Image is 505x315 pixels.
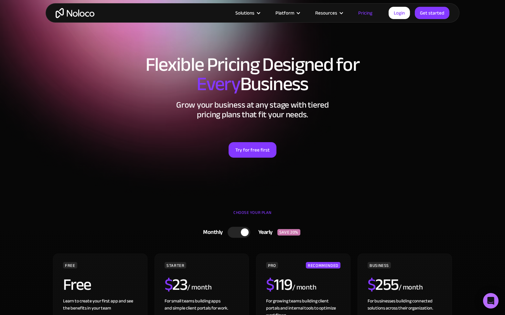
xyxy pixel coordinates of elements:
[368,262,391,268] div: BUSINESS
[197,66,240,102] span: Every
[52,208,453,224] div: CHOOSE YOUR PLAN
[277,229,300,236] div: SAVE 20%
[275,9,294,17] div: Platform
[63,262,77,268] div: FREE
[399,282,423,293] div: / month
[350,9,381,17] a: Pricing
[267,9,307,17] div: Platform
[195,227,228,237] div: Monthly
[250,227,277,237] div: Yearly
[165,277,188,293] h2: 23
[52,100,453,120] h2: Grow your business at any stage with tiered pricing plans that fit your needs.
[63,277,91,293] h2: Free
[266,262,278,268] div: PRO
[187,282,211,293] div: / month
[266,277,292,293] h2: 119
[165,269,173,300] span: $
[227,9,267,17] div: Solutions
[483,293,499,309] div: Open Intercom Messenger
[165,262,186,268] div: STARTER
[368,269,376,300] span: $
[389,7,410,19] a: Login
[306,262,340,268] div: RECOMMENDED
[292,282,317,293] div: / month
[315,9,337,17] div: Resources
[229,142,276,158] a: Try for free first
[56,8,94,18] a: home
[52,55,453,94] h1: Flexible Pricing Designed for Business
[368,277,399,293] h2: 255
[266,269,274,300] span: $
[235,9,254,17] div: Solutions
[415,7,449,19] a: Get started
[307,9,350,17] div: Resources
